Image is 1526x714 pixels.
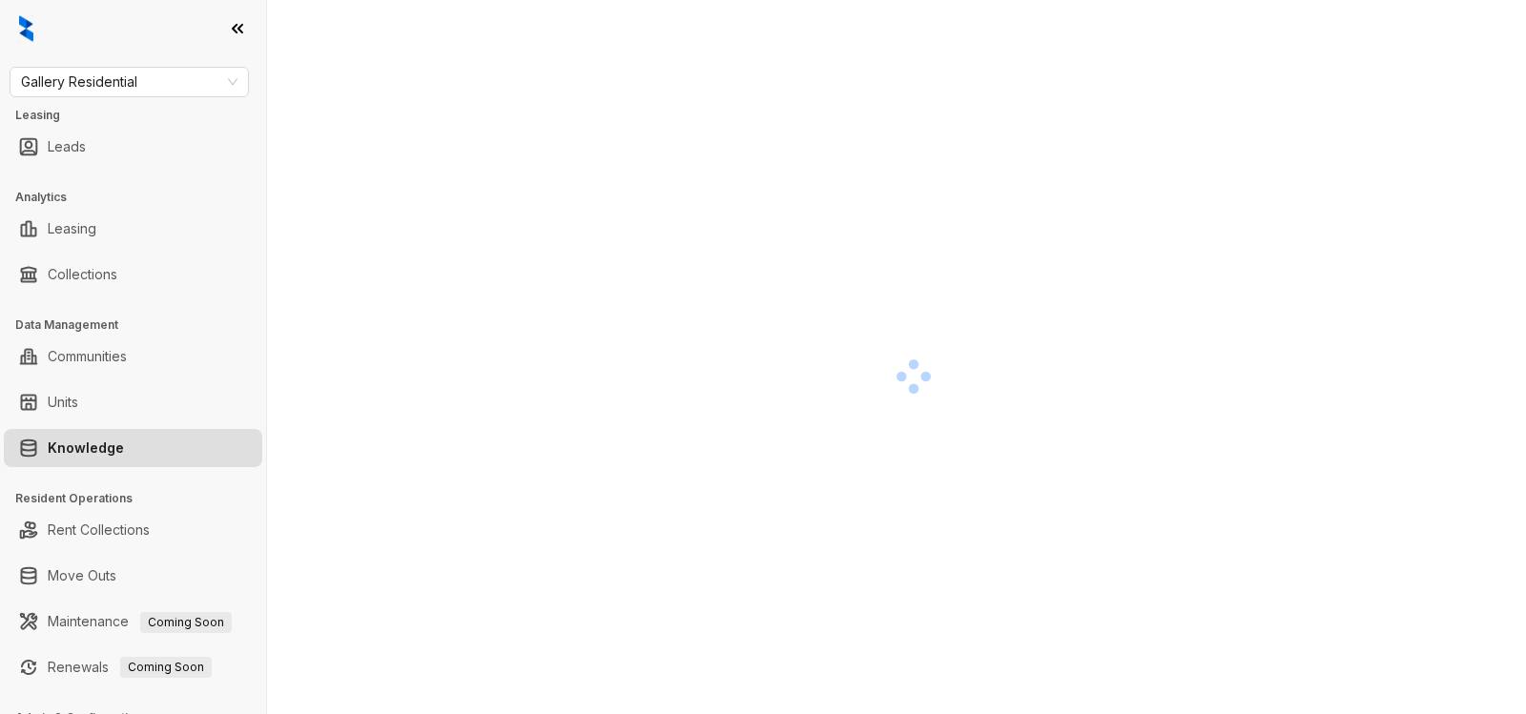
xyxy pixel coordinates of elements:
li: Collections [4,255,262,294]
span: Coming Soon [120,657,212,678]
a: RenewalsComing Soon [48,648,212,686]
a: Leasing [48,210,96,248]
a: Move Outs [48,557,116,595]
a: Leads [48,128,86,166]
li: Leads [4,128,262,166]
img: logo [19,15,33,42]
a: Units [48,383,78,421]
li: Knowledge [4,429,262,467]
a: Communities [48,337,127,376]
li: Communities [4,337,262,376]
li: Move Outs [4,557,262,595]
li: Maintenance [4,602,262,641]
li: Renewals [4,648,262,686]
li: Rent Collections [4,511,262,549]
h3: Resident Operations [15,490,266,507]
h3: Leasing [15,107,266,124]
span: Coming Soon [140,612,232,633]
li: Leasing [4,210,262,248]
h3: Data Management [15,316,266,334]
h3: Analytics [15,189,266,206]
a: Rent Collections [48,511,150,549]
span: Gallery Residential [21,68,237,96]
a: Collections [48,255,117,294]
a: Knowledge [48,429,124,467]
li: Units [4,383,262,421]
